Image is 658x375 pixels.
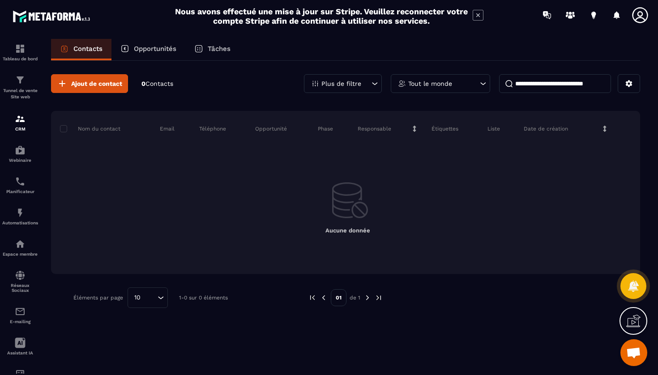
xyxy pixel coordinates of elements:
p: Email [160,125,175,132]
div: Search for option [128,287,168,308]
a: formationformationCRM [2,107,38,138]
a: Contacts [51,39,111,60]
img: automations [15,145,26,156]
p: 1-0 sur 0 éléments [179,295,228,301]
img: prev [320,294,328,302]
img: formation [15,75,26,85]
p: Webinaire [2,158,38,163]
p: Éléments par page [73,295,123,301]
img: formation [15,114,26,124]
img: automations [15,207,26,218]
a: formationformationTableau de bord [2,37,38,68]
img: formation [15,43,26,54]
a: emailemailE-mailing [2,299,38,331]
p: Automatisations [2,220,38,225]
p: Phase [318,125,333,132]
p: de 1 [350,294,360,301]
p: Contacts [73,45,103,53]
span: Contacts [145,80,173,87]
p: Téléphone [199,125,226,132]
p: 0 [141,80,173,88]
p: Responsable [358,125,391,132]
span: Aucune donnée [325,227,370,234]
a: Tâches [185,39,239,60]
p: Nom du contact [60,125,120,132]
h2: Nous avons effectué une mise à jour sur Stripe. Veuillez reconnecter votre compte Stripe afin de ... [175,7,468,25]
a: Assistant IA [2,331,38,362]
p: 01 [331,289,346,306]
a: formationformationTunnel de vente Site web [2,68,38,107]
p: Espace membre [2,252,38,257]
img: next [363,294,372,302]
img: email [15,306,26,317]
img: automations [15,239,26,249]
p: Opportunités [134,45,176,53]
a: social-networksocial-networkRéseaux Sociaux [2,263,38,299]
p: CRM [2,126,38,131]
img: next [375,294,383,302]
input: Search for option [144,293,155,303]
p: Tableau de bord [2,56,38,61]
p: Réseaux Sociaux [2,283,38,293]
a: Opportunités [111,39,185,60]
div: Ouvrir le chat [620,339,647,366]
a: automationsautomationsEspace membre [2,232,38,263]
a: automationsautomationsAutomatisations [2,201,38,232]
p: Tâches [208,45,231,53]
p: Étiquettes [432,125,458,132]
a: automationsautomationsWebinaire [2,138,38,169]
p: Planificateur [2,189,38,194]
span: Ajout de contact [71,79,122,88]
p: Assistant IA [2,350,38,355]
p: Opportunité [255,125,287,132]
p: Date de création [524,125,568,132]
span: 10 [131,293,144,303]
img: social-network [15,270,26,281]
p: Tout le monde [408,80,452,87]
img: logo [13,8,93,25]
button: Ajout de contact [51,74,128,93]
p: E-mailing [2,319,38,324]
img: scheduler [15,176,26,187]
img: prev [308,294,316,302]
p: Liste [487,125,500,132]
a: schedulerschedulerPlanificateur [2,169,38,201]
p: Tunnel de vente Site web [2,88,38,100]
p: Plus de filtre [321,80,361,87]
